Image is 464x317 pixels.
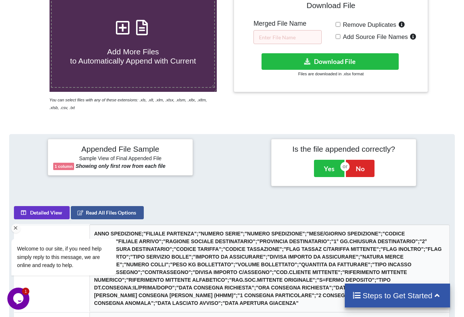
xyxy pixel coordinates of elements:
i: You can select files with any of these extensions: .xls, .xlt, .xlm, .xlsx, .xlsm, .xltx, .xltm, ... [50,98,207,110]
iframe: chat widget [7,288,31,310]
h6: Sample View of Final Appended File [53,155,187,163]
span: Remove Duplicates [340,21,397,28]
iframe: chat widget [7,172,139,284]
h4: Steps to Get Started [352,291,443,300]
h5: Merged File Name [253,20,322,28]
small: Files are downloaded in .xlsx format [298,72,363,76]
h4: Appended File Sample [53,144,187,155]
span: Add Source File Names [340,33,408,40]
h4: Is the file appended correctly? [277,144,411,154]
button: Download File [262,53,399,70]
button: Yes [314,160,344,177]
button: No [346,160,375,177]
b: 1 column [55,164,73,169]
span: Add More Files to Automatically Append with Current [70,47,196,65]
b: Showing only first row from each file [76,163,165,169]
input: Enter File Name [253,30,322,44]
th: ANNO SPEDIZIONE;"FILIALE PARTENZA";"NUMERO SERIE";"NUMERO SPEDIZIONE";"MESE/GIORNO SPEDIZIONE";"C... [90,225,450,312]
